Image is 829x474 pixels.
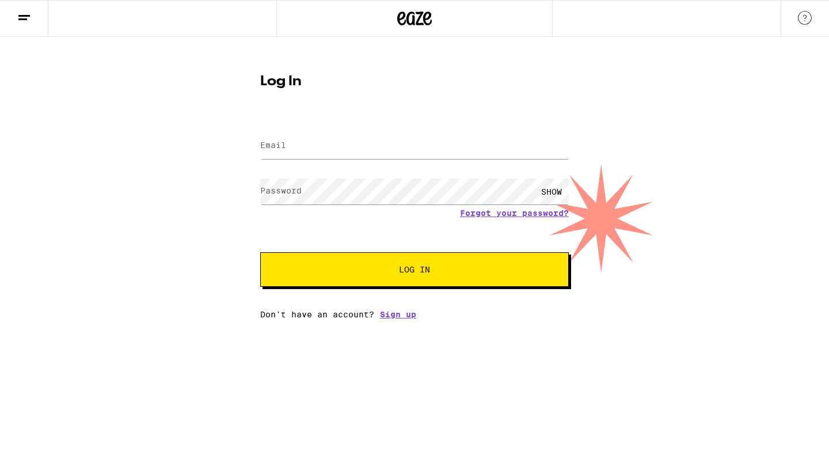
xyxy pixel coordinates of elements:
[260,141,286,150] label: Email
[534,179,569,204] div: SHOW
[399,266,430,274] span: Log In
[260,133,569,159] input: Email
[260,252,569,287] button: Log In
[260,186,302,195] label: Password
[460,208,569,218] a: Forgot your password?
[260,75,569,89] h1: Log In
[380,310,416,319] a: Sign up
[260,310,569,319] div: Don't have an account?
